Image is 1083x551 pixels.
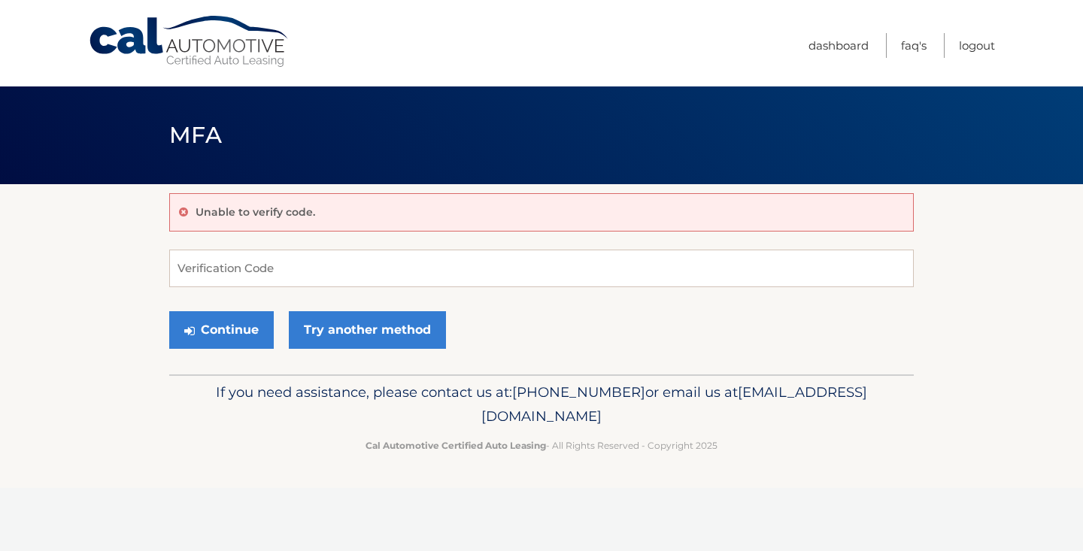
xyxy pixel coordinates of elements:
[959,33,995,58] a: Logout
[88,15,291,68] a: Cal Automotive
[169,121,222,149] span: MFA
[289,311,446,349] a: Try another method
[169,250,914,287] input: Verification Code
[169,311,274,349] button: Continue
[196,205,315,219] p: Unable to verify code.
[512,383,645,401] span: [PHONE_NUMBER]
[179,380,904,428] p: If you need assistance, please contact us at: or email us at
[808,33,869,58] a: Dashboard
[179,437,904,453] p: - All Rights Reserved - Copyright 2025
[481,383,867,425] span: [EMAIL_ADDRESS][DOMAIN_NAME]
[366,440,546,451] strong: Cal Automotive Certified Auto Leasing
[901,33,927,58] a: FAQ's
